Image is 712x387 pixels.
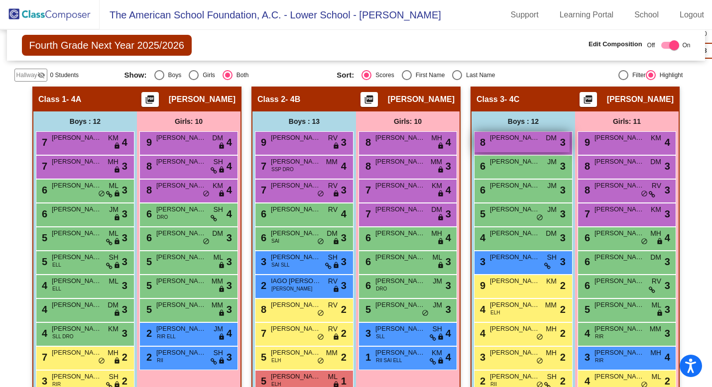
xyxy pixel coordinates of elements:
span: [PERSON_NAME] [271,204,321,214]
span: DM [327,228,338,239]
span: 3 [446,302,451,317]
span: do_not_disturb_alt [641,238,648,246]
span: 7 [363,208,371,219]
mat-icon: visibility_off [37,71,45,79]
span: do_not_disturb_alt [203,190,210,198]
span: [PERSON_NAME] [375,133,425,143]
span: 8 [144,161,152,172]
span: 4 [446,230,451,245]
span: lock [218,286,225,293]
span: 4 [665,135,670,150]
span: lock [437,190,444,198]
div: Boys : 13 [252,111,356,131]
span: 4 [446,135,451,150]
span: 5 [144,256,152,267]
span: JM [433,300,442,310]
span: do_not_disturb_alt [317,309,324,317]
mat-icon: picture_as_pdf [582,95,594,108]
span: [PERSON_NAME] [271,252,321,262]
span: lock [114,166,120,174]
span: [PERSON_NAME] [490,157,540,167]
span: MH [650,228,661,239]
span: 7 [39,137,47,148]
span: DM [650,252,661,263]
span: DM [108,300,119,310]
span: SH [214,204,223,215]
span: 4 [227,206,232,221]
span: - 4A [66,95,81,104]
span: JM [547,181,557,191]
span: Off [647,41,655,50]
span: 6 [258,232,266,243]
span: 3 [227,278,232,293]
span: 5 [39,232,47,243]
span: 3 [122,206,127,221]
span: 3 [665,254,670,269]
span: [PERSON_NAME] [52,204,102,214]
span: lock [437,142,444,150]
span: 5 [144,304,152,315]
span: ML [109,181,119,191]
span: MH [431,133,442,143]
span: 3 [122,254,127,269]
span: JM [433,276,442,287]
span: 3 [446,159,451,174]
span: RV [328,276,338,287]
span: KM [651,133,661,143]
span: 5 [582,304,590,315]
span: 5 [363,304,371,315]
span: 3 [122,159,127,174]
span: [PERSON_NAME] [156,300,206,310]
span: DM [212,228,223,239]
span: lock [218,166,225,174]
a: Learning Portal [552,7,622,23]
span: [PERSON_NAME] [52,300,102,310]
span: 8 [582,161,590,172]
button: Print Students Details [580,92,597,107]
span: MM [545,300,557,310]
span: 5 [39,256,47,267]
span: [PERSON_NAME] [594,157,644,167]
span: 3 [258,256,266,267]
span: 6 [144,208,152,219]
span: 8 [477,137,485,148]
span: Edit Composition [589,39,642,49]
div: Girls: 10 [356,111,460,131]
a: Logout [672,7,712,23]
span: ELH [490,309,500,316]
span: 4 [39,280,47,291]
span: SH [214,157,223,167]
span: [PERSON_NAME] [490,252,540,262]
span: MM [326,157,338,167]
span: lock [114,142,120,150]
span: 7 [39,161,47,172]
span: ML [214,252,223,263]
span: ELL [52,285,61,292]
span: [PERSON_NAME] [52,228,102,238]
span: lock [114,190,120,198]
span: 8 [258,304,266,315]
span: [PERSON_NAME] [52,157,102,167]
div: Girls: 11 [575,111,679,131]
span: lock [656,238,663,246]
span: 3 [227,302,232,317]
span: 4 [665,230,670,245]
span: 6 [363,280,371,291]
span: 3 [665,206,670,221]
span: DM [546,133,557,143]
span: [PERSON_NAME] [375,181,425,191]
span: [PERSON_NAME] [594,324,644,334]
span: DRO [157,213,168,221]
div: Boys : 12 [472,111,575,131]
span: 0 Students [50,71,79,80]
span: 3 [560,135,566,150]
span: [PERSON_NAME] [271,181,321,191]
span: 7 [258,161,266,172]
span: [PERSON_NAME] [156,181,206,191]
span: lock [218,142,225,150]
span: 3 [446,278,451,293]
span: 3 [227,254,232,269]
button: Print Students Details [360,92,378,107]
div: Girls: 10 [137,111,240,131]
span: do_not_disturb_alt [641,190,648,198]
